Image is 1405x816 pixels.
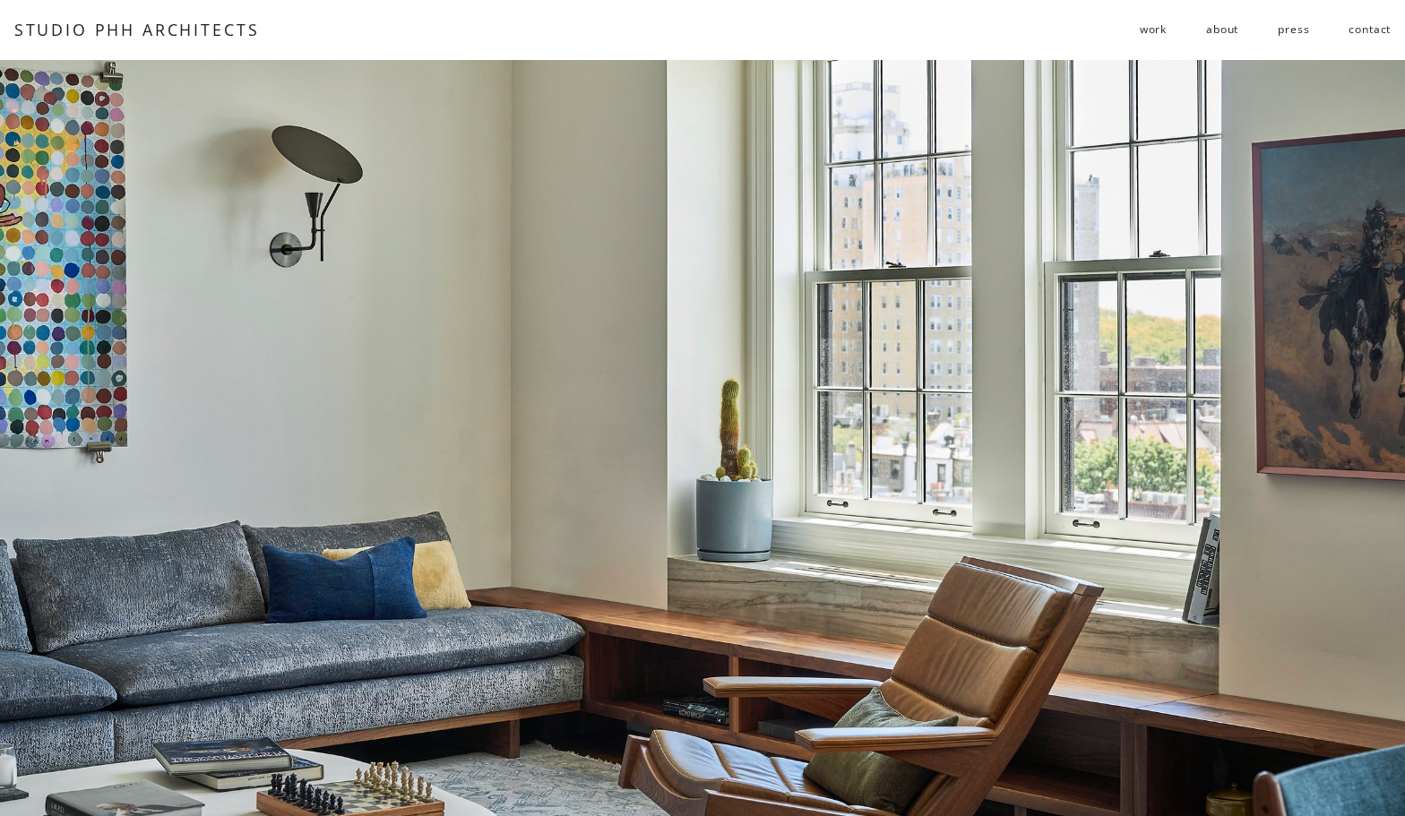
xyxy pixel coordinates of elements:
[14,19,260,40] a: STUDIO PHH ARCHITECTS
[1140,15,1167,45] a: folder dropdown
[1206,15,1238,45] a: about
[1278,15,1309,45] a: press
[1140,16,1167,43] span: work
[1349,15,1391,45] a: contact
